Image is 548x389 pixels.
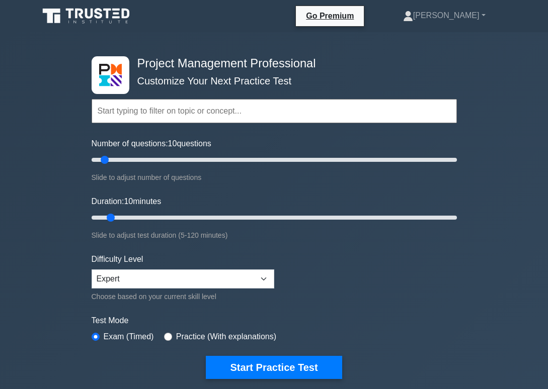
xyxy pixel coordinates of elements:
div: Slide to adjust number of questions [92,171,457,183]
span: 10 [124,197,133,206]
div: Slide to adjust test duration (5-120 minutes) [92,229,457,241]
label: Test Mode [92,315,457,327]
label: Duration: minutes [92,196,162,208]
div: Choose based on your current skill level [92,290,274,303]
label: Practice (With explanations) [176,331,276,343]
a: [PERSON_NAME] [379,6,510,26]
label: Difficulty Level [92,253,143,265]
input: Start typing to filter on topic or concept... [92,99,457,123]
button: Start Practice Test [206,356,342,379]
label: Number of questions: questions [92,138,211,150]
span: 10 [168,139,177,148]
h4: Project Management Professional [133,56,408,70]
a: Go Premium [300,10,360,22]
label: Exam (Timed) [104,331,154,343]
